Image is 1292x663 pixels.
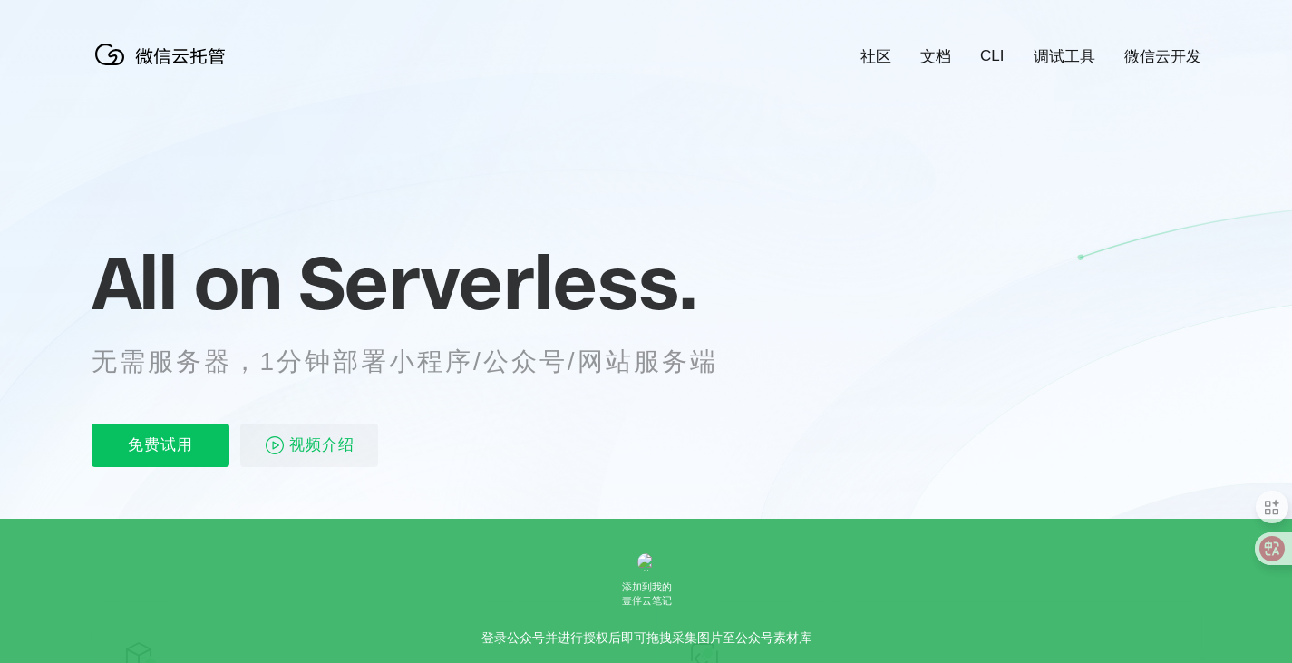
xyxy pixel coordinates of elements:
img: 微信云托管 [92,36,237,73]
a: 微信云托管 [92,60,237,75]
a: 文档 [920,46,951,67]
img: video_play.svg [264,434,286,456]
a: 微信云开发 [1124,46,1201,67]
span: All on [92,237,281,327]
span: Serverless. [298,237,696,327]
a: 社区 [860,46,891,67]
span: 视频介绍 [289,424,355,467]
p: 无需服务器，1分钟部署小程序/公众号/网站服务端 [92,344,752,380]
a: 调试工具 [1034,46,1095,67]
p: 免费试用 [92,424,229,467]
a: CLI [980,47,1004,65]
